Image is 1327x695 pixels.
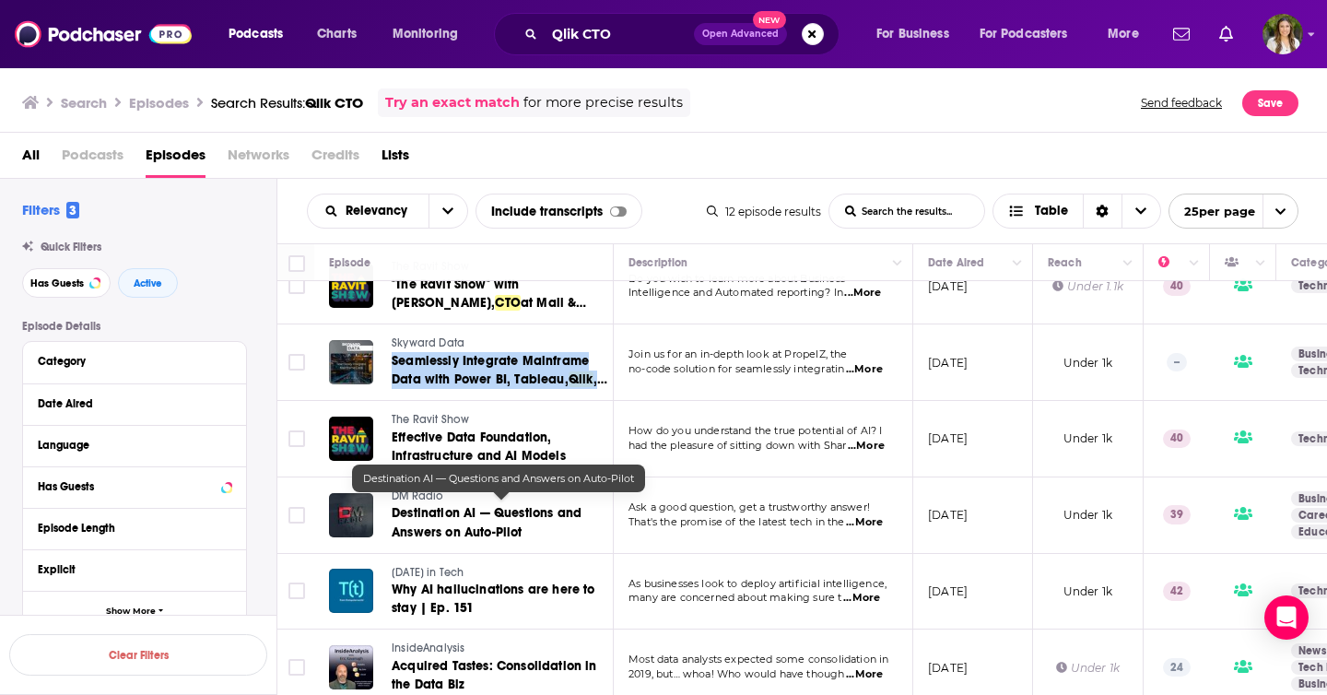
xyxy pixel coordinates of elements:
div: Power Score [1158,252,1184,274]
span: Open Advanced [702,29,779,39]
span: no-code solution for seamlessly integratin [628,362,844,375]
span: Under 1k [1063,584,1112,598]
button: Send feedback [1135,88,1227,117]
p: 40 [1163,277,1191,295]
button: open menu [968,19,1095,49]
span: 2019, but… whoa! Who would have though [628,667,845,680]
div: Explicit [38,563,219,576]
div: Search podcasts, credits, & more... [511,13,857,55]
span: Toggle select row [288,659,305,676]
button: Has Guests [22,268,111,298]
span: ...More [846,362,883,377]
button: open menu [1168,194,1298,229]
span: That's the promise of the latest tech in the [628,515,845,528]
span: Has Guests [30,278,84,289]
span: Quick Filters [41,241,101,253]
span: Do you wish to learn more about Business [628,272,845,285]
div: Language [38,439,219,452]
span: InsideAnalysis [392,642,464,654]
span: Seamlessly Integrate Mainframe Data with Power BI, Tableau, [392,353,589,387]
span: Podcasts [229,21,283,47]
span: Under 1k [1063,508,1112,522]
span: ...More [844,286,881,300]
a: Show notifications dropdown [1212,18,1240,50]
span: New [753,11,786,29]
p: [DATE] [928,583,968,599]
span: Toggle select row [288,277,305,294]
span: Under 1k [1063,356,1112,370]
div: Sort Direction [1083,194,1121,228]
p: [DATE] [928,660,968,676]
p: [DATE] [928,278,968,294]
button: open menu [308,205,429,218]
span: ...More [848,439,885,454]
span: Destination AI — Questions and Answers on Auto-Pilot [392,505,581,539]
span: Qlik [569,371,593,387]
button: Show More [23,591,246,632]
span: Ask a good question, get a trustworthy answer! [628,501,870,513]
button: Category [38,349,231,372]
span: [DATE] in Tech [392,566,464,579]
span: Podcasts [62,140,123,178]
div: Open Intercom Messenger [1264,595,1309,640]
button: Column Actions [1117,253,1139,275]
span: 25 per page [1169,197,1255,226]
button: open menu [216,19,307,49]
span: DM Radio [392,489,443,502]
span: Active [134,278,162,289]
div: Under 1.1k [1052,278,1123,294]
span: 3 [66,202,79,218]
span: Skyward Data [392,336,464,349]
button: Column Actions [1006,253,1028,275]
span: Table [1035,205,1068,218]
button: Save [1242,90,1298,116]
div: Date Aired [38,397,219,410]
button: Date Aired [38,392,231,415]
button: Column Actions [1183,253,1205,275]
span: had the pleasure of sitting down with Shar [628,439,846,452]
a: Acquired Tastes: Consolidation in the Data Biz [392,657,611,694]
a: DM Radio [392,489,611,505]
a: [DATE] in Tech [392,565,611,582]
a: Charts [305,19,368,49]
span: Intelligence and Automated reporting? In [628,286,843,299]
a: Skyward Data [392,336,611,352]
h2: Filters [22,201,79,218]
p: [DATE] [928,430,968,446]
a: Destination AI — Questions and Answers on Auto-Pilot [392,504,611,541]
button: Column Actions [1250,253,1272,275]
button: open menu [1095,19,1162,49]
a: Why AI hallucinations are here to stay | Ep. 151 [392,581,611,618]
span: How do you understand the true potential of AI? I [628,424,882,437]
a: All [22,140,40,178]
div: Category [38,355,219,368]
p: [DATE] [928,355,968,371]
a: Episodes [146,140,206,178]
p: -- [1167,353,1187,371]
img: Podchaser - Follow, Share and Rate Podcasts [15,17,192,52]
p: 24 [1163,658,1191,677]
div: 12 episode results [707,205,821,218]
button: Active [118,268,178,298]
div: Include transcripts [476,194,642,229]
button: Episode Length [38,516,231,539]
button: Choose View [992,194,1161,229]
img: User Profile [1262,14,1303,54]
span: CTO [495,295,521,311]
span: many are concerned about making sure t [628,591,842,604]
span: Qlik CTO [305,94,363,112]
div: Episode Length [38,522,219,535]
p: [DATE] [928,507,968,523]
div: Has Guests [1225,252,1251,274]
button: open menu [863,19,972,49]
a: Lists [382,140,409,178]
div: Under 1k [1056,660,1120,676]
span: Why AI hallucinations are here to stay | Ep. 151 [392,582,595,616]
button: open menu [380,19,482,49]
a: InsideAnalysis [392,641,611,657]
span: As businesses look to deploy artificial intelligence, [628,577,887,590]
a: "The Ravit Show" with [PERSON_NAME],CTOat Mail & Deploy [392,276,611,312]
